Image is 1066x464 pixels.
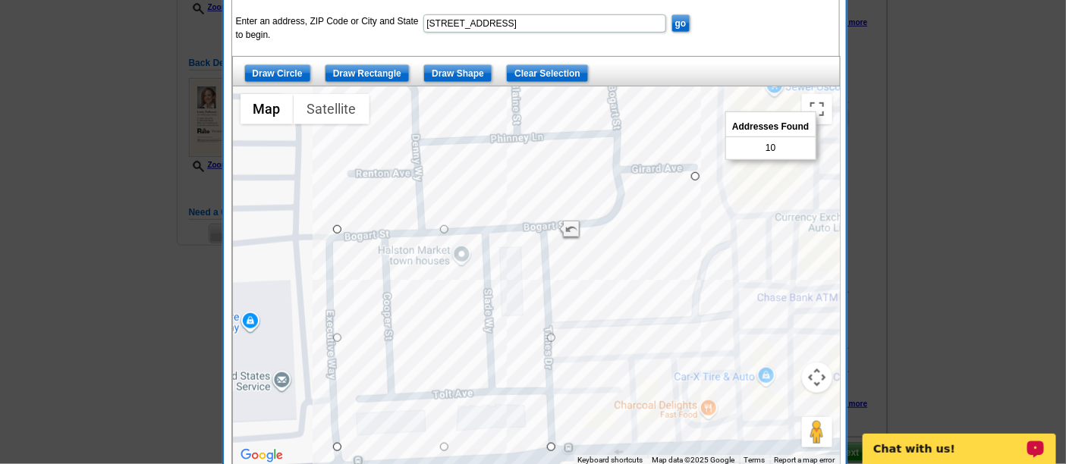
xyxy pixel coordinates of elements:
[241,94,294,124] button: Show street map
[775,456,835,464] a: Report a map error
[766,141,775,155] span: 10
[244,64,311,83] input: Draw Circle
[423,64,492,83] input: Draw Shape
[853,416,1066,464] iframe: LiveChat chat widget
[802,94,832,124] button: Toggle fullscreen view
[802,362,832,393] button: Map camera controls
[726,117,815,137] span: Addresses Found
[744,456,766,464] a: Terms
[671,14,690,33] input: go
[294,94,369,124] button: Show satellite imagery
[802,417,832,447] button: Drag Pegman onto the map to open Street View
[236,14,422,42] label: Enter an address, ZIP Code or City and State to begin.
[506,64,589,83] input: Clear Selection
[652,456,735,464] span: Map data ©2025 Google
[558,221,581,241] button: Undo last edit
[325,64,410,83] input: Draw Rectangle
